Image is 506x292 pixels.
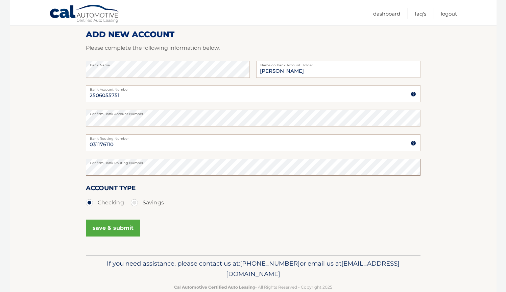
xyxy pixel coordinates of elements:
input: Name on Account (Account Holder Name) [256,61,420,78]
img: tooltip.svg [411,91,416,97]
p: Please complete the following information below. [86,43,420,53]
a: Logout [441,8,457,19]
label: Bank Name [86,61,250,66]
label: Confirm Bank Routing Number [86,159,420,164]
a: Cal Automotive [49,4,120,24]
input: Bank Account Number [86,85,420,102]
strong: Cal Automotive Certified Auto Leasing [174,285,255,290]
p: If you need assistance, please contact us at: or email us at [90,258,416,280]
img: tooltip.svg [411,140,416,146]
label: Confirm Bank Account Number [86,110,420,115]
label: Bank Routing Number [86,134,420,140]
label: Bank Account Number [86,85,420,91]
input: Bank Routing Number [86,134,420,151]
button: save & submit [86,220,140,237]
label: Account Type [86,183,136,196]
a: FAQ's [415,8,426,19]
label: Checking [86,196,124,209]
h2: ADD NEW ACCOUNT [86,29,420,40]
label: Savings [131,196,164,209]
span: [PHONE_NUMBER] [240,260,300,267]
a: Dashboard [373,8,400,19]
label: Name on Bank Account Holder [256,61,420,66]
p: - All Rights Reserved - Copyright 2025 [90,284,416,291]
